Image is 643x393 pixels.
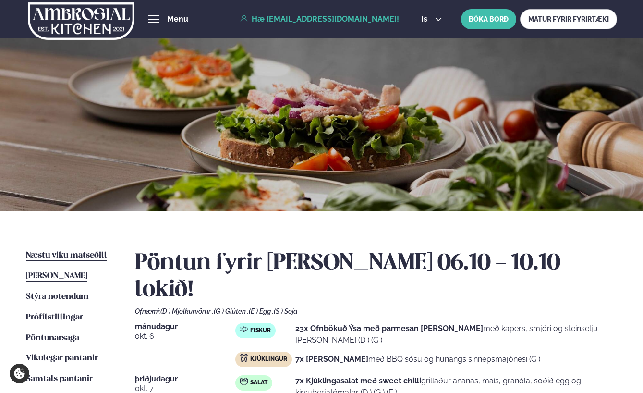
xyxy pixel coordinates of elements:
[295,323,606,346] p: með kapers, smjöri og steinselju [PERSON_NAME] (D ) (G )
[26,251,107,259] span: Næstu viku matseðill
[421,15,430,23] span: is
[26,334,79,342] span: Pöntunarsaga
[250,379,267,387] span: Salat
[461,9,516,29] button: BÓKA BORÐ
[135,250,617,304] h2: Pöntun fyrir [PERSON_NAME] 06.10 - 10.10 lokið!
[26,332,79,344] a: Pöntunarsaga
[148,13,159,25] button: hamburger
[520,9,617,29] a: MATUR FYRIR FYRIRTÆKI
[413,15,449,23] button: is
[160,307,214,315] span: (D ) Mjólkurvörur ,
[295,376,421,385] strong: 7x Kjúklingasalat með sweet chilli
[240,15,399,24] a: Hæ [EMAIL_ADDRESS][DOMAIN_NAME]!
[135,375,235,383] span: þriðjudagur
[295,324,483,333] strong: 23x Ofnbökuð Ýsa með parmesan [PERSON_NAME]
[274,307,298,315] span: (S ) Soja
[26,291,89,303] a: Stýra notendum
[26,373,93,385] a: Samtals pantanir
[135,331,235,342] span: okt. 6
[240,354,248,362] img: chicken.svg
[26,250,107,261] a: Næstu viku matseðill
[26,375,93,383] span: Samtals pantanir
[26,270,87,282] a: [PERSON_NAME]
[240,378,248,385] img: salad.svg
[10,364,29,383] a: Cookie settings
[26,354,98,362] span: Vikulegar pantanir
[249,307,274,315] span: (E ) Egg ,
[26,312,83,323] a: Prófílstillingar
[26,293,89,301] span: Stýra notendum
[26,353,98,364] a: Vikulegar pantanir
[135,323,235,331] span: mánudagur
[295,355,368,364] strong: 7x [PERSON_NAME]
[240,325,248,333] img: fish.svg
[26,272,87,280] span: [PERSON_NAME]
[250,327,271,334] span: Fiskur
[214,307,249,315] span: (G ) Glúten ,
[295,354,540,365] p: með BBQ sósu og hunangs sinnepsmajónesi (G )
[26,313,83,321] span: Prófílstillingar
[135,307,617,315] div: Ofnæmi:
[28,1,134,41] img: logo
[250,356,287,363] span: Kjúklingur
